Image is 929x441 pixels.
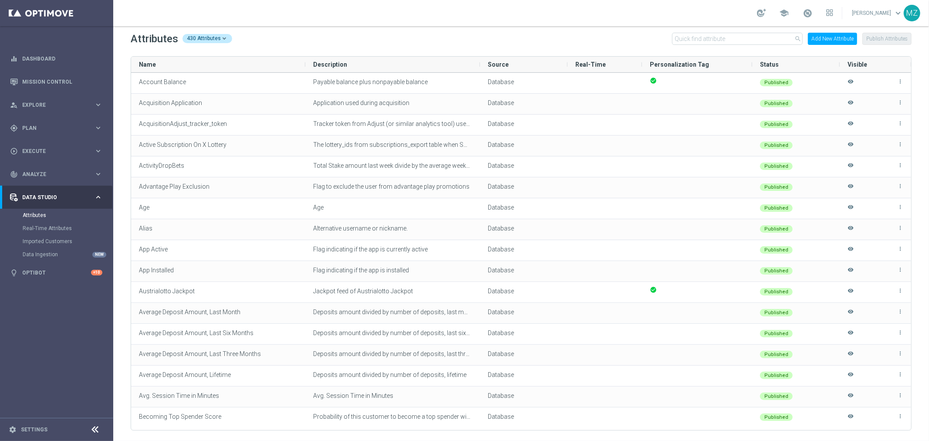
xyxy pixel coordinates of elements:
[488,241,560,258] div: Type
[848,267,854,281] i: Hide attribute
[313,288,413,295] span: Jackpot feed of Austrialotto Jackpot
[10,78,103,85] div: Mission Control
[94,101,102,109] i: keyboard_arrow_right
[23,251,91,258] a: Data Ingestion
[488,288,514,295] span: Database
[848,99,854,114] i: Hide attribute
[94,147,102,155] i: keyboard_arrow_right
[313,246,428,253] span: Flag indicating if the app is currently active
[139,99,202,106] span: Acquisition Application
[488,94,560,112] div: Type
[10,124,94,132] div: Plan
[760,393,793,400] div: Published
[488,61,509,68] span: Source
[760,288,793,295] div: Published
[897,141,903,147] i: more_vert
[575,61,606,68] span: Real-Time
[897,78,903,85] i: more_vert
[139,78,186,85] span: Account Balance
[794,35,801,42] i: search
[488,162,514,169] span: Database
[760,79,793,86] div: Published
[313,204,324,211] span: Age
[904,5,920,21] div: MZ
[139,141,226,148] span: Active Subscription On X Lottery
[10,102,103,109] div: person_search Explore keyboard_arrow_right
[488,178,560,195] div: Type
[897,309,903,315] i: more_vert
[139,183,209,190] span: Advantage Play Exclusion
[10,147,18,155] i: play_circle_outline
[10,47,102,70] div: Dashboard
[897,267,903,273] i: more_vert
[760,163,793,170] div: Published
[10,101,18,109] i: person_search
[139,61,156,68] span: Name
[760,330,793,337] div: Published
[313,78,428,85] span: Payable balance plus nonpayable balance
[10,194,103,201] button: Data Studio keyboard_arrow_right
[10,124,18,132] i: gps_fixed
[488,157,560,174] div: Type
[488,282,560,300] div: Type
[23,225,91,232] a: Real-Time Attributes
[21,427,47,432] a: Settings
[10,269,103,276] div: lightbulb Optibot +10
[488,99,514,106] span: Database
[488,73,560,91] div: Type
[488,309,514,315] span: Database
[488,199,560,216] div: Type
[897,288,903,294] i: more_vert
[488,413,514,420] span: Database
[10,125,103,132] div: gps_fixed Plan keyboard_arrow_right
[760,121,793,128] div: Published
[760,309,793,316] div: Published
[10,147,94,155] div: Execute
[23,212,91,219] a: Attributes
[139,350,261,357] span: Average Deposit Amount, Last Three Months
[848,371,854,386] i: Hide attribute
[313,413,527,420] span: Probability of this customer to become a top spender within the next 6 periods.
[313,61,347,68] span: Description
[488,267,514,274] span: Database
[760,142,793,149] div: Published
[893,8,903,18] span: keyboard_arrow_down
[313,183,470,190] span: Flag to exclude the user from advantage play promotions
[488,204,514,211] span: Database
[488,350,514,357] span: Database
[10,55,103,62] button: equalizer Dashboard
[139,246,168,253] span: App Active
[488,371,514,378] span: Database
[139,267,174,274] span: App Installed
[22,126,94,131] span: Plan
[91,270,102,275] div: +10
[23,222,112,235] div: Real-Time Attributes
[851,7,904,20] a: [PERSON_NAME]keyboard_arrow_down
[488,141,514,148] span: Database
[10,193,94,201] div: Data Studio
[139,225,152,232] span: Alias
[313,267,409,274] span: Flag indicating if the app is installed
[848,288,854,302] i: Hide attribute
[23,209,112,222] div: Attributes
[488,408,560,425] div: Type
[10,148,103,155] button: play_circle_outline Execute keyboard_arrow_right
[23,248,112,261] div: Data Ingestion
[22,195,94,200] span: Data Studio
[9,426,17,434] i: settings
[488,261,560,279] div: Type
[760,351,793,358] div: Published
[139,309,240,315] span: Average Deposit Amount, Last Month
[10,170,94,178] div: Analyze
[10,70,102,93] div: Mission Control
[92,252,106,258] div: NEW
[313,371,466,378] span: Deposits amount divided by number of deposits, lifetime
[848,413,854,427] i: Hide attribute
[10,101,94,109] div: Explore
[760,414,793,421] div: Published
[23,238,91,245] a: Imported Customers
[897,183,903,189] i: more_vert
